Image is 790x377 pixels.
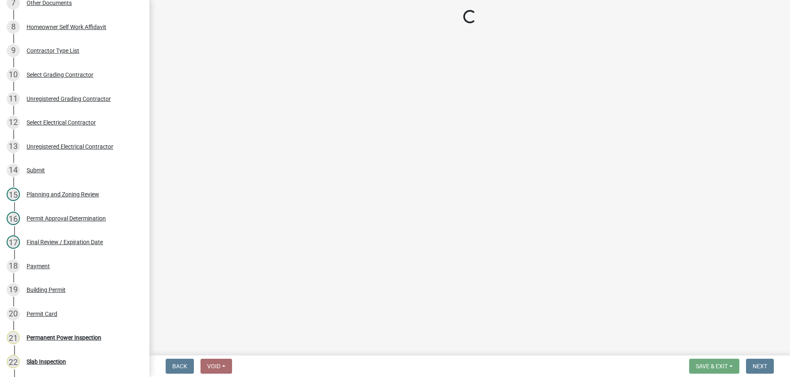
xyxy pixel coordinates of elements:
[27,24,106,30] div: Homeowner Self Work Affidavit
[7,355,20,368] div: 22
[689,359,739,374] button: Save & Exit
[746,359,774,374] button: Next
[7,188,20,201] div: 15
[7,116,20,129] div: 12
[27,311,57,317] div: Permit Card
[27,335,101,340] div: Permanent Power Inspection
[27,191,99,197] div: Planning and Zoning Review
[27,144,113,149] div: Unregistered Electrical Contractor
[207,363,220,370] span: Void
[27,167,45,173] div: Submit
[27,263,50,269] div: Payment
[7,283,20,296] div: 19
[27,359,66,365] div: Slab Inspection
[27,120,96,125] div: Select Electrical Contractor
[7,235,20,249] div: 17
[7,331,20,344] div: 21
[27,72,93,78] div: Select Grading Contractor
[7,20,20,34] div: 8
[201,359,232,374] button: Void
[7,68,20,81] div: 10
[7,259,20,273] div: 18
[166,359,194,374] button: Back
[7,164,20,177] div: 14
[7,44,20,57] div: 9
[172,363,187,370] span: Back
[27,215,106,221] div: Permit Approval Determination
[7,212,20,225] div: 16
[27,48,79,54] div: Contractor Type List
[27,96,111,102] div: Unregistered Grading Contractor
[696,363,728,370] span: Save & Exit
[7,307,20,321] div: 20
[27,287,66,293] div: Building Permit
[753,363,767,370] span: Next
[7,92,20,105] div: 11
[7,140,20,153] div: 13
[27,239,103,245] div: Final Review / Expiration Date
